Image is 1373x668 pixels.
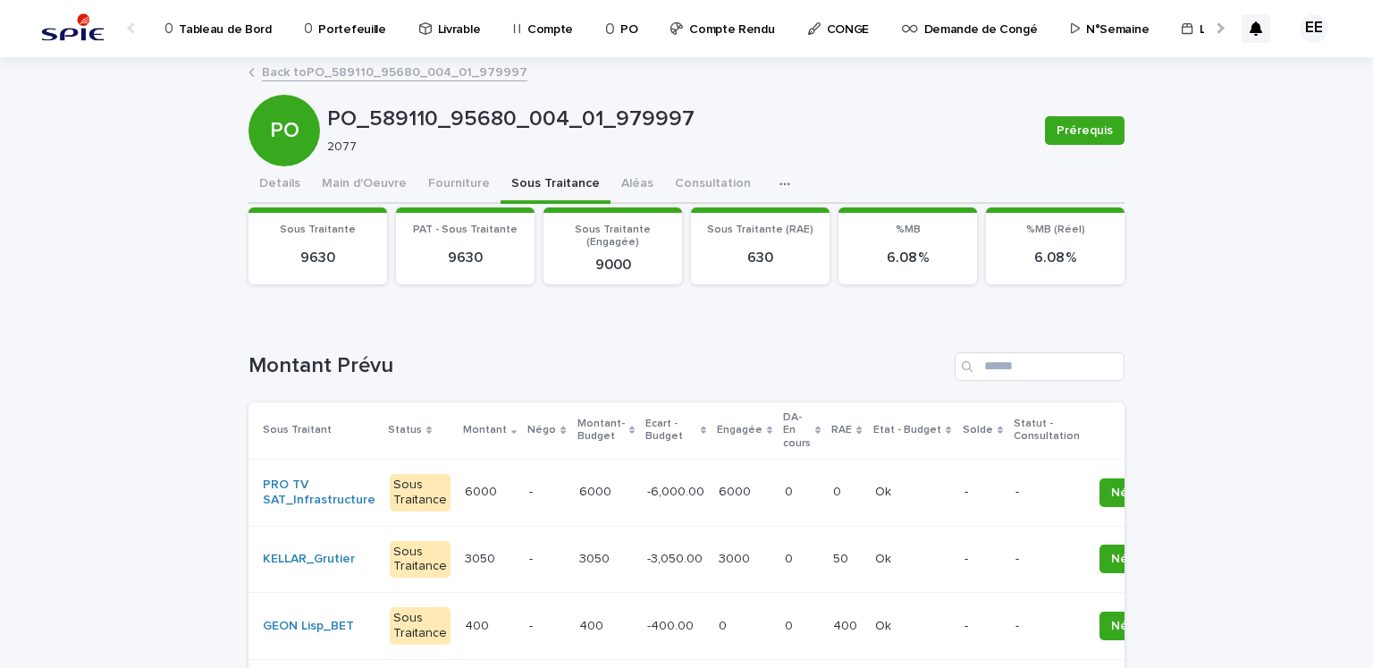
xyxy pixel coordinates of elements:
p: 3050 [579,548,613,567]
p: 9630 [259,249,376,266]
p: Ok [875,481,895,500]
p: 0 [785,615,796,634]
span: Prérequis [1057,122,1113,140]
p: - [1015,552,1078,567]
p: Statut - Consultation [1014,414,1080,447]
p: 400 [833,615,861,634]
p: - [1015,485,1078,500]
p: 400 [579,615,607,634]
p: 400 [465,615,493,634]
p: Ok [875,615,895,634]
p: -3,050.00 [647,548,706,567]
button: Négo [1099,478,1155,507]
p: Négo [527,420,556,440]
span: Sous Traitante [280,224,356,235]
p: -6,000.00 [647,481,708,500]
tr: PRO TV SAT_Infrastructure Sous Traitance60006000 -60006000 -6,000.00-6,000.00 60006000 00 00 OkOk... [248,459,1287,526]
span: %MB [896,224,921,235]
p: Ok [875,548,895,567]
p: 0 [833,481,845,500]
button: Aléas [611,166,664,204]
a: GEON Lisp_BET [263,619,354,634]
p: 0 [785,481,796,500]
p: - [1015,619,1078,634]
p: 50 [833,548,852,567]
p: 6000 [465,481,501,500]
a: PRO TV SAT_Infrastructure [263,478,375,508]
p: 2077 [327,140,1023,155]
span: PAT - Sous Traitante [413,224,518,235]
p: Sous Traitant [263,420,332,440]
div: PO [248,46,320,143]
p: Etat - Budget [873,420,941,440]
p: - [964,619,1001,634]
p: - [529,485,564,500]
p: 6.08 % [997,249,1114,266]
p: -400.00 [647,615,697,634]
input: Search [955,352,1125,381]
p: - [529,619,564,634]
button: Négo [1099,612,1155,640]
p: 6000 [719,481,754,500]
p: Montant [463,420,507,440]
a: Back toPO_589110_95680_004_01_979997 [262,61,527,81]
span: Négo [1111,484,1143,502]
button: Details [248,166,311,204]
p: DA-En cours [783,408,811,453]
p: - [964,552,1001,567]
p: 0 [785,548,796,567]
p: Status [388,420,422,440]
div: Sous Traitance [390,474,451,512]
p: RAE [831,420,852,440]
p: Ecart - Budget [645,414,696,447]
button: Sous Traitance [501,166,611,204]
span: Sous Traitante (Engagée) [575,224,651,248]
p: Engagée [717,420,762,440]
button: Prérequis [1045,116,1125,145]
h1: Montant Prévu [248,353,948,379]
p: 9630 [407,249,524,266]
p: 3050 [465,548,499,567]
p: - [964,485,1001,500]
span: Négo [1111,550,1143,568]
p: 0 [719,615,730,634]
button: Consultation [664,166,762,204]
p: Montant-Budget [577,414,625,447]
p: Solde [963,420,993,440]
p: 9000 [554,257,671,274]
span: Sous Traitante (RAE) [707,224,813,235]
p: 3000 [719,548,754,567]
div: Sous Traitance [390,541,451,579]
button: Négo [1099,545,1155,573]
tr: GEON Lisp_BET Sous Traitance400400 -400400 -400.00-400.00 00 00 400400 OkOk --NégoEditer [248,593,1287,660]
p: 6000 [579,481,615,500]
button: Main d'Oeuvre [311,166,417,204]
span: Négo [1111,617,1143,635]
p: PO_589110_95680_004_01_979997 [327,106,1031,132]
span: %MB (Réel) [1026,224,1085,235]
button: Fourniture [417,166,501,204]
div: Sous Traitance [390,607,451,645]
a: KELLAR_Grutier [263,552,355,567]
div: EE [1300,14,1328,43]
p: - [529,552,564,567]
p: 630 [702,249,819,266]
p: 6.08 % [849,249,966,266]
img: svstPd6MQfCT1uX1QGkG [36,11,110,47]
tr: KELLAR_Grutier Sous Traitance30503050 -30503050 -3,050.00-3,050.00 30003000 00 5050 OkOk --NégoEd... [248,526,1287,593]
